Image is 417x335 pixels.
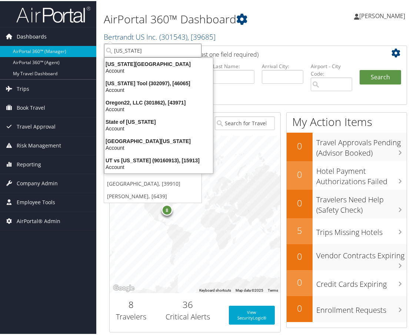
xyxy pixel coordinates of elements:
div: Account [100,105,217,112]
a: 0Travel Approvals Pending (Advisor Booked) [287,132,407,160]
div: [US_STATE][GEOGRAPHIC_DATA] [100,60,217,66]
a: 5Trips Missing Hotels [287,217,407,243]
img: airportal-logo.png [16,5,90,22]
span: , [ 39685 ] [187,31,216,41]
label: Arrival City: [262,62,303,69]
a: 0Enrollment Requests [287,295,407,321]
span: Reporting [17,154,41,173]
h2: 8 [115,297,147,310]
h2: 36 [158,297,218,310]
div: 8 [161,203,173,215]
h1: My Action Items [287,113,407,129]
img: Google [111,282,136,292]
h3: Vendor Contracts Expiring [316,246,407,260]
a: 0Credit Cards Expiring [287,269,407,295]
h3: Enrollment Requests [316,300,407,314]
a: View SecurityLogic® [229,305,275,324]
h1: AirPortal 360™ Dashboard [104,10,310,26]
span: Dashboards [17,26,47,45]
h3: Critical Alerts [158,311,218,321]
button: Search [360,69,401,84]
h3: Travelers [115,311,147,321]
div: Account [100,86,217,92]
h2: 0 [287,167,313,180]
div: [US_STATE] Tool (302097), [46065] [100,79,217,86]
span: Map data ©2025 [236,287,263,291]
a: 0Vendor Contracts Expiring [287,243,407,269]
h3: Hotel Payment Authorizations Failed [316,161,407,186]
a: 0Travelers Need Help (Safety Check) [287,189,407,217]
a: [PERSON_NAME], [6439] [104,189,201,202]
button: Keyboard shortcuts [199,287,231,292]
span: ( 301543 ) [159,31,187,41]
label: Last Name: [213,62,254,69]
a: [GEOGRAPHIC_DATA], [39910] [104,176,201,189]
span: AirPortal® Admin [17,211,60,229]
label: Airport - City Code: [311,62,352,77]
span: Employee Tools [17,192,55,210]
span: Risk Management [17,135,61,154]
a: [PERSON_NAME] [354,4,413,26]
h3: Travelers Need Help (Safety Check) [316,190,407,214]
span: Trips [17,79,29,97]
h2: 0 [287,249,313,262]
a: Bertrandt US Inc. [104,31,216,41]
h2: 0 [287,275,313,288]
div: Account [100,66,217,73]
h3: Credit Cards Expiring [316,274,407,288]
div: UT vs [US_STATE] (90160913), [15913] [100,156,217,163]
span: Book Travel [17,97,45,116]
input: Search Accounts [104,43,201,56]
a: Open this area in Google Maps (opens a new window) [111,282,136,292]
h2: 0 [287,139,313,151]
div: Account [100,143,217,150]
a: 0Hotel Payment Authorizations Failed [287,160,407,189]
div: [GEOGRAPHIC_DATA][US_STATE] [100,137,217,143]
h3: Trips Missing Hotels [316,222,407,236]
span: Travel Approval [17,116,56,135]
span: (at least one field required) [188,49,258,57]
h3: Travel Approvals Pending (Advisor Booked) [316,133,407,157]
h2: 0 [287,301,313,314]
span: Company Admin [17,173,58,192]
div: Account [100,124,217,131]
div: Account [100,163,217,169]
h2: Airtinerary Lookup [115,46,376,59]
div: State of [US_STATE] [100,117,217,124]
span: [PERSON_NAME] [359,11,405,19]
a: Terms (opens in new tab) [268,287,278,291]
h2: 5 [287,223,313,236]
h2: 0 [287,196,313,208]
input: Search for Traveler [215,115,275,129]
div: Oregon22, LLC (301862), [43971] [100,98,217,105]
